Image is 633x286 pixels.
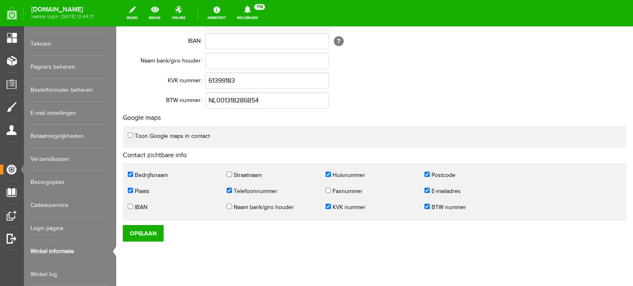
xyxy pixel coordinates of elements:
[315,145,339,153] label: Postcode
[19,145,52,153] label: Bedrijfsnaam
[7,126,510,133] h2: Contact zichtbare info
[30,33,110,56] a: Teksten
[315,161,345,170] label: E-mailadres
[216,145,249,153] label: Huisnummer
[30,263,110,286] a: Winkel log
[30,125,110,148] a: Betaalmogelijkheden
[7,64,89,84] th: BTW nummer:
[232,4,263,22] a: Meldingen778
[315,177,350,186] label: BTW nummer
[144,4,166,22] a: bekijk
[7,199,47,215] input: Opslaan
[31,7,94,12] strong: [DOMAIN_NAME]
[216,161,246,170] label: Faxnummer
[30,240,110,263] a: Winkel informatie
[218,10,227,20] span: [?]
[30,194,110,217] a: Cadeauservice
[117,177,178,186] label: Naam bank/giro houder
[31,14,94,19] span: laatste login: [DATE] 12:44:17
[30,148,110,171] a: Verzendkosten
[30,56,110,79] a: Pagina's beheren
[30,79,110,102] a: Bestelformulier beheren
[7,44,89,64] th: KVK nummer:
[216,177,249,186] label: KVK nummer
[117,161,161,170] label: Telefoonnummer
[30,102,110,125] a: E-mail instellingen
[19,177,31,186] label: IBAN
[117,145,145,153] label: Straatnaam
[254,4,265,10] span: 778
[167,4,190,22] a: online
[30,171,110,194] a: Bezorgopties
[30,217,110,240] a: Login pagina
[7,25,89,44] th: Naam bank/giro houder:
[122,4,143,22] a: wijzig
[7,5,89,25] th: IBAN:
[202,4,231,22] a: Assistent
[7,88,510,95] h2: Google maps
[19,106,94,114] label: Toon Google maps in contact
[19,161,33,170] label: Plaats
